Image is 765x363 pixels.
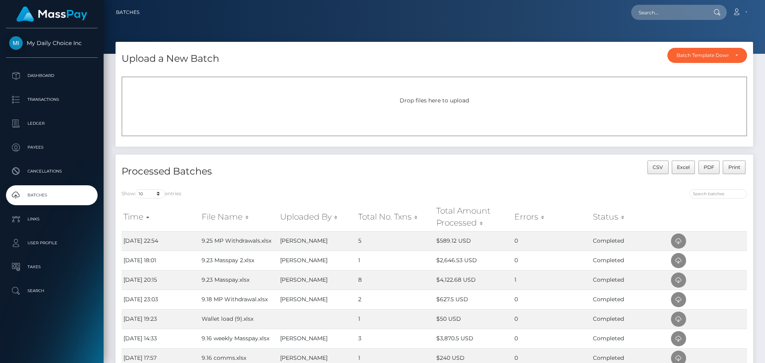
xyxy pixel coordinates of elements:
button: Batch Template Download [667,48,747,63]
td: 8 [356,270,434,290]
span: CSV [653,164,663,170]
p: Links [9,213,94,225]
span: Excel [677,164,690,170]
td: [PERSON_NAME] [278,251,356,270]
a: Dashboard [6,66,98,86]
p: Transactions [9,94,94,106]
p: Cancellations [9,165,94,177]
th: Total Amount Processed: activate to sort column ascending [434,203,512,231]
td: Completed [591,251,669,270]
span: My Daily Choice Inc [6,39,98,47]
td: 0 [512,290,590,309]
select: Showentries [135,189,165,198]
p: Search [9,285,94,297]
p: Batches [9,189,94,201]
td: 0 [512,231,590,251]
td: $50 USD [434,309,512,329]
a: Cancellations [6,161,98,181]
a: User Profile [6,233,98,253]
td: 5 [356,231,434,251]
th: Total No. Txns: activate to sort column ascending [356,203,434,231]
td: $3,870.5 USD [434,329,512,348]
p: Dashboard [9,70,94,82]
td: [PERSON_NAME] [278,231,356,251]
td: Wallet load (9).xlsx [200,309,278,329]
td: 0 [512,329,590,348]
h4: Processed Batches [122,165,428,179]
span: PDF [704,164,714,170]
a: Transactions [6,90,98,110]
input: Search... [631,5,706,20]
td: $2,646.53 USD [434,251,512,270]
td: [DATE] 18:01 [122,251,200,270]
td: [DATE] 14:33 [122,329,200,348]
td: $627.5 USD [434,290,512,309]
td: 0 [512,251,590,270]
span: Print [728,164,740,170]
td: 1 [356,309,434,329]
td: 1 [356,251,434,270]
p: Taxes [9,261,94,273]
a: Batches [6,185,98,205]
td: $589.12 USD [434,231,512,251]
img: My Daily Choice Inc [9,36,23,50]
td: Completed [591,329,669,348]
td: [PERSON_NAME] [278,290,356,309]
p: User Profile [9,237,94,249]
td: [DATE] 20:15 [122,270,200,290]
div: Batch Template Download [677,52,729,59]
a: Taxes [6,257,98,277]
td: 9.23 Masspay 2.xlsx [200,251,278,270]
td: Completed [591,290,669,309]
td: 2 [356,290,434,309]
th: Time: activate to sort column ascending [122,203,200,231]
td: 9.16 weekly Masspay.xlsx [200,329,278,348]
th: Status: activate to sort column ascending [591,203,669,231]
h4: Upload a New Batch [122,52,219,66]
td: $4,122.68 USD [434,270,512,290]
td: 9.25 MP Withdrawals.xlsx [200,231,278,251]
a: Payees [6,137,98,157]
td: 0 [512,309,590,329]
td: [DATE] 22:54 [122,231,200,251]
td: Completed [591,270,669,290]
p: Payees [9,141,94,153]
input: Search batches [689,189,747,198]
a: Links [6,209,98,229]
label: Show entries [122,189,181,198]
td: 1 [512,270,590,290]
td: [PERSON_NAME] [278,329,356,348]
img: MassPay Logo [16,6,87,22]
p: Ledger [9,118,94,130]
button: Excel [672,161,695,174]
th: File Name: activate to sort column ascending [200,203,278,231]
td: Completed [591,309,669,329]
td: 3 [356,329,434,348]
th: Uploaded By: activate to sort column ascending [278,203,356,231]
span: Drop files here to upload [400,97,469,104]
td: [PERSON_NAME] [278,270,356,290]
td: [DATE] 19:23 [122,309,200,329]
button: Print [723,161,745,174]
button: PDF [698,161,720,174]
td: [DATE] 23:03 [122,290,200,309]
td: 9.23 Masspay.xlsx [200,270,278,290]
a: Ledger [6,114,98,133]
td: 9.18 MP Withdrawal.xlsx [200,290,278,309]
a: Batches [116,4,139,21]
button: CSV [647,161,669,174]
a: Search [6,281,98,301]
td: Completed [591,231,669,251]
th: Errors: activate to sort column ascending [512,203,590,231]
